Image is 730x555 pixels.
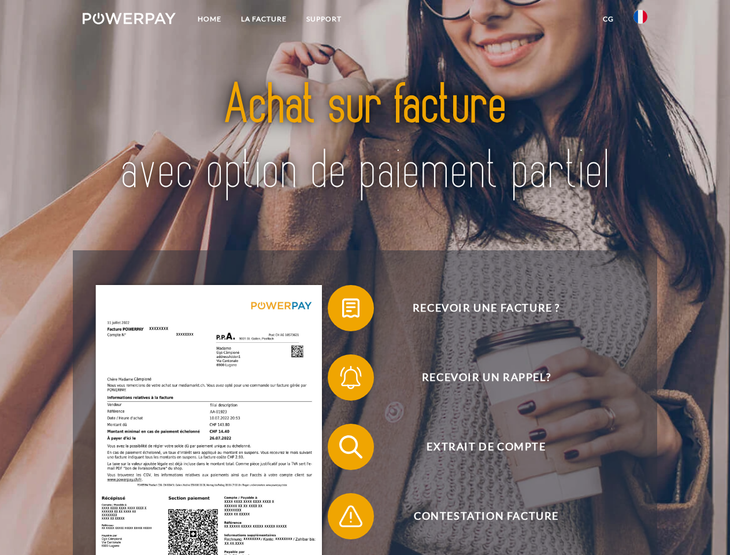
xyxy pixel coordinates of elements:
[188,9,231,29] a: Home
[328,424,628,470] button: Extrait de compte
[83,13,176,24] img: logo-powerpay-white.svg
[336,363,365,392] img: qb_bell.svg
[344,493,628,539] span: Contestation Facture
[336,502,365,531] img: qb_warning.svg
[110,55,620,221] img: title-powerpay_fr.svg
[328,354,628,401] button: Recevoir un rappel?
[336,432,365,461] img: qb_search.svg
[297,9,351,29] a: Support
[344,354,628,401] span: Recevoir un rappel?
[344,424,628,470] span: Extrait de compte
[633,10,647,24] img: fr
[593,9,624,29] a: CG
[231,9,297,29] a: LA FACTURE
[328,493,628,539] button: Contestation Facture
[336,294,365,323] img: qb_bill.svg
[328,285,628,331] button: Recevoir une facture ?
[344,285,628,331] span: Recevoir une facture ?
